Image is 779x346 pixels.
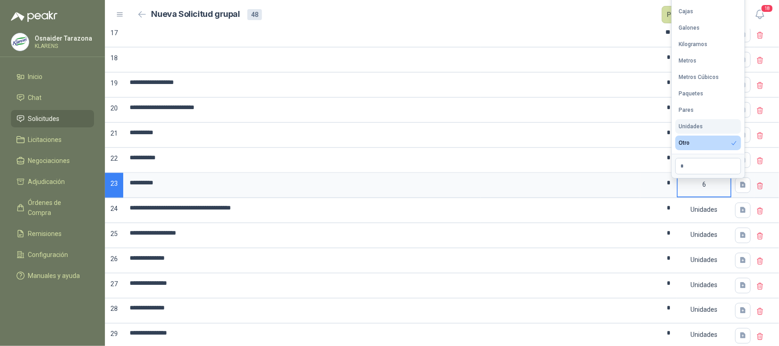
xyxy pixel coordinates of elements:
[675,119,741,134] button: Unidades
[675,86,741,101] button: Paquetes
[105,22,123,47] p: 17
[678,274,731,295] div: Unidades
[11,267,94,284] a: Manuales y ayuda
[11,11,58,22] img: Logo peakr
[678,325,731,346] div: Unidades
[675,70,741,84] button: Metros Cúbicos
[675,136,741,150] button: Otro
[11,173,94,190] a: Adjudicación
[28,229,62,239] span: Remisiones
[28,198,85,218] span: Órdenes de Compra
[679,90,704,97] div: Paquetes
[11,89,94,106] a: Chat
[28,72,43,82] span: Inicio
[28,177,65,187] span: Adjudicación
[752,6,768,23] button: 18
[247,9,262,20] div: 48
[678,174,731,195] div: 6
[679,8,694,15] div: Cajas
[679,25,700,31] div: Galones
[105,148,123,173] p: 22
[35,43,92,49] p: KLARENS
[28,114,60,124] span: Solicitudes
[152,8,240,21] h2: Nueva Solicitud grupal
[11,131,94,148] a: Licitaciones
[105,73,123,98] p: 19
[678,299,731,320] div: Unidades
[675,37,741,52] button: Kilogramos
[35,35,92,42] p: Osnaider Tarazona
[105,273,123,299] p: 27
[105,98,123,123] p: 20
[679,123,703,130] div: Unidades
[105,223,123,248] p: 25
[28,271,80,281] span: Manuales y ayuda
[11,152,94,169] a: Negociaciones
[679,107,694,113] div: Pares
[11,246,94,263] a: Configuración
[11,110,94,127] a: Solicitudes
[679,140,690,146] div: Otro
[11,194,94,221] a: Órdenes de Compra
[675,4,741,19] button: Cajas
[675,103,741,117] button: Pares
[679,74,719,80] div: Metros Cúbicos
[105,123,123,148] p: 21
[662,6,733,23] button: Publicar solicitudes
[678,249,731,270] div: Unidades
[28,250,68,260] span: Configuración
[679,41,708,47] div: Kilogramos
[11,225,94,242] a: Remisiones
[678,199,731,220] div: Unidades
[105,47,123,73] p: 18
[678,224,731,245] div: Unidades
[11,33,29,51] img: Company Logo
[761,4,774,13] span: 18
[28,156,70,166] span: Negociaciones
[675,53,741,68] button: Metros
[675,21,741,35] button: Galones
[105,198,123,223] p: 24
[11,68,94,85] a: Inicio
[105,299,123,324] p: 28
[105,173,123,198] p: 23
[28,93,42,103] span: Chat
[105,248,123,273] p: 26
[679,58,697,64] div: Metros
[28,135,62,145] span: Licitaciones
